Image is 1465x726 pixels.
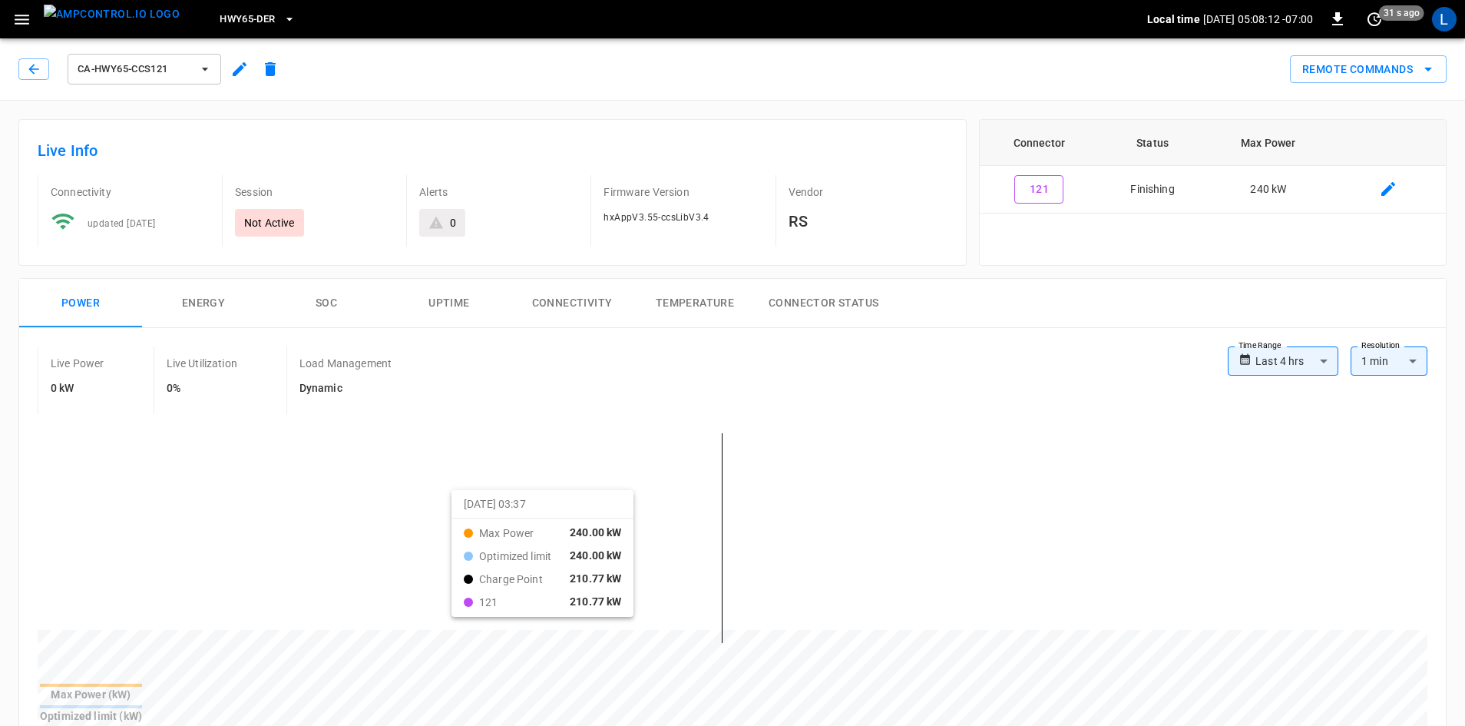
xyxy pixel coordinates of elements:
[220,11,275,28] span: HWY65-DER
[1238,340,1281,352] label: Time Range
[1379,5,1424,21] span: 31 s ago
[299,356,392,371] p: Load Management
[265,279,388,328] button: SOC
[68,54,221,85] button: ca-hwy65-ccs121
[142,279,265,328] button: Energy
[51,380,104,397] h6: 0 kW
[78,61,191,78] span: ca-hwy65-ccs121
[980,120,1446,214] table: connector table
[299,380,392,397] h6: Dynamic
[19,279,142,328] button: Power
[1206,166,1331,214] td: 240 kW
[1014,175,1063,204] button: 121
[604,212,709,223] span: hxAppV3.55-ccsLibV3.4
[1290,55,1447,84] button: Remote Commands
[633,279,756,328] button: Temperature
[213,5,301,35] button: HWY65-DER
[1362,7,1387,31] button: set refresh interval
[235,184,394,200] p: Session
[44,5,180,24] img: ampcontrol.io logo
[244,215,295,230] p: Not Active
[1255,346,1338,376] div: Last 4 hrs
[450,215,456,230] div: 0
[167,380,237,397] h6: 0%
[1203,12,1313,27] p: [DATE] 05:08:12 -07:00
[388,279,511,328] button: Uptime
[167,356,237,371] p: Live Utilization
[51,184,210,200] p: Connectivity
[1099,120,1206,166] th: Status
[789,184,947,200] p: Vendor
[1290,55,1447,84] div: remote commands options
[51,356,104,371] p: Live Power
[756,279,891,328] button: Connector Status
[1099,166,1206,214] td: Finishing
[511,279,633,328] button: Connectivity
[789,209,947,234] h6: RS
[1361,340,1400,352] label: Resolution
[604,184,762,200] p: Firmware Version
[1206,120,1331,166] th: Max Power
[419,184,578,200] p: Alerts
[980,120,1099,166] th: Connector
[38,138,947,163] h6: Live Info
[88,218,156,229] span: updated [DATE]
[1351,346,1427,376] div: 1 min
[1432,7,1457,31] div: profile-icon
[1147,12,1200,27] p: Local time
